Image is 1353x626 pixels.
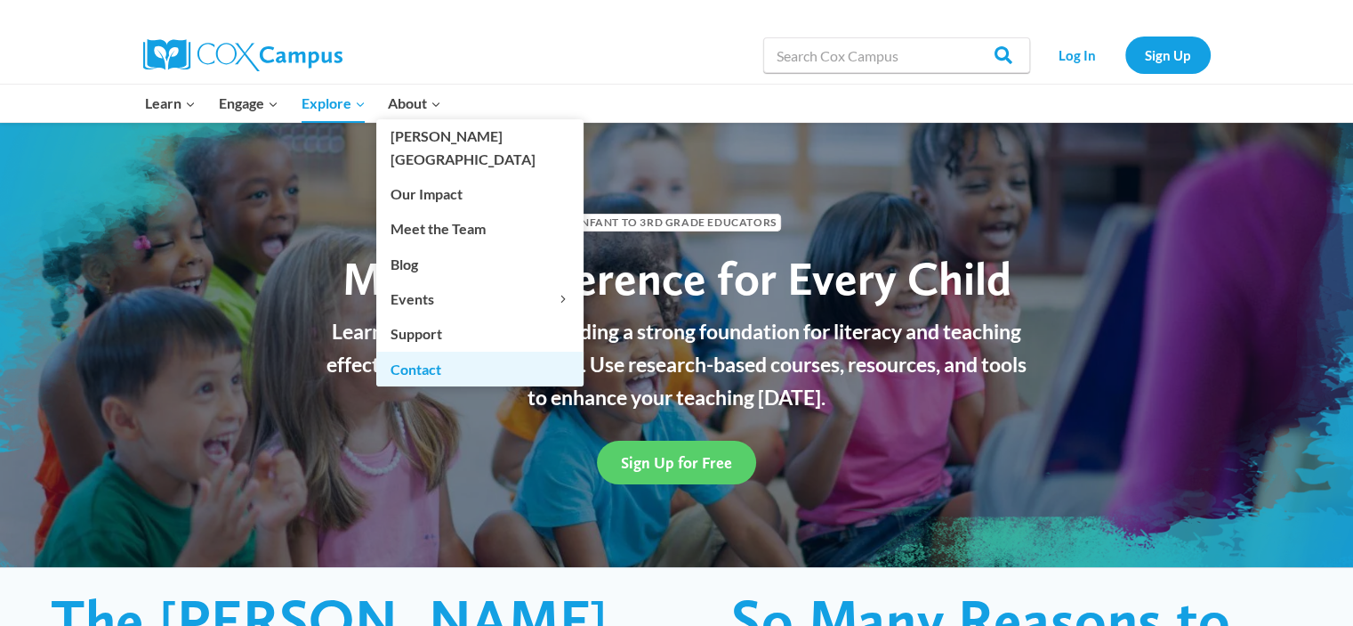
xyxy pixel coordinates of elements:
button: Child menu of Events [376,282,584,316]
span: Sign Up for Free [621,453,732,472]
button: Child menu of Explore [290,85,377,122]
span: Infant to 3rd Grade Educators [573,214,781,231]
nav: Secondary Navigation [1039,37,1211,73]
a: Contact [376,352,584,386]
button: Child menu of Learn [134,85,208,122]
a: Blog [376,247,584,280]
a: Sign Up [1125,37,1211,73]
span: Make a Difference for Every Child [342,250,1011,306]
a: Support [376,317,584,351]
button: Child menu of Engage [207,85,290,122]
nav: Primary Navigation [134,85,453,122]
input: Search Cox Campus [763,37,1030,73]
a: Meet the Team [376,212,584,246]
p: Learn best practices for building a strong foundation for literacy and teaching effective reading... [317,315,1037,413]
img: Cox Campus [143,39,342,71]
a: Our Impact [376,177,584,211]
a: Sign Up for Free [597,441,756,484]
a: [PERSON_NAME][GEOGRAPHIC_DATA] [376,119,584,176]
button: Child menu of About [376,85,453,122]
a: Log In [1039,37,1116,73]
